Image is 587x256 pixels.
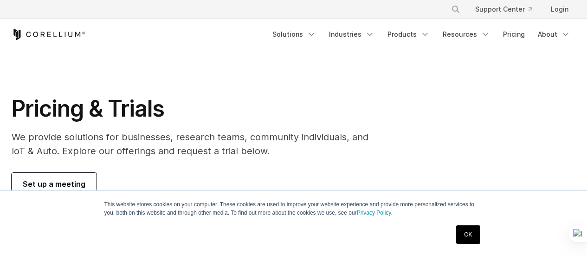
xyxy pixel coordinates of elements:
a: Support Center [468,1,540,18]
span: Set up a meeting [23,178,85,190]
a: Products [382,26,435,43]
a: Login [543,1,576,18]
a: Industries [323,26,380,43]
a: Pricing [497,26,530,43]
a: Resources [437,26,496,43]
a: Corellium Home [12,29,85,40]
div: Navigation Menu [267,26,576,43]
h1: Pricing & Trials [12,95,381,123]
p: We provide solutions for businesses, research teams, community individuals, and IoT & Auto. Explo... [12,130,381,158]
a: OK [456,225,480,244]
div: Navigation Menu [440,1,576,18]
a: Privacy Policy. [357,210,393,216]
a: Set up a meeting [12,173,97,195]
button: Search [447,1,464,18]
a: Solutions [267,26,322,43]
a: About [532,26,576,43]
p: This website stores cookies on your computer. These cookies are used to improve your website expe... [104,200,483,217]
